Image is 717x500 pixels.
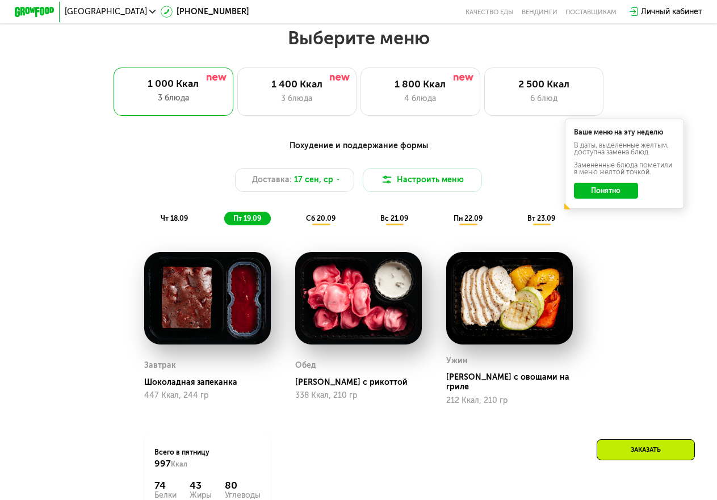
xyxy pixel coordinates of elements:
[574,183,638,199] button: Понятно
[574,129,676,136] div: Ваше меню на эту неделю
[225,480,261,491] div: 80
[380,214,408,222] span: вс 21.09
[252,174,292,186] span: Доставка:
[574,162,676,176] div: Заменённые блюда пометили в меню жёлтой точкой.
[522,8,557,16] a: Вендинги
[454,214,483,222] span: пн 22.09
[65,8,147,16] span: [GEOGRAPHIC_DATA]
[641,6,702,18] div: Личный кабинет
[144,377,278,388] div: Шоколадная запеканка
[446,354,468,368] div: Ужин
[154,458,171,469] span: 997
[124,92,223,104] div: 3 блюда
[294,174,333,186] span: 17 сен, ср
[363,168,483,192] button: Настроить меню
[527,214,555,222] span: вт 23.09
[124,78,223,90] div: 1 000 Ккал
[494,93,593,104] div: 6 блюд
[64,140,653,152] div: Похудение и поддержание формы
[144,358,176,373] div: Завтрак
[144,391,270,400] div: 447 Ккал, 244 гр
[574,142,676,156] div: В даты, выделенные желтым, доступна замена блюд.
[154,447,261,469] div: Всего в пятницу
[248,93,346,104] div: 3 блюда
[161,6,249,18] a: [PHONE_NUMBER]
[371,78,469,90] div: 1 800 Ккал
[597,439,695,460] div: Заказать
[171,460,187,468] span: Ккал
[446,372,580,392] div: [PERSON_NAME] с овощами на гриле
[32,27,685,49] h2: Выберите меню
[295,391,421,400] div: 338 Ккал, 210 гр
[161,214,188,222] span: чт 18.09
[306,214,336,222] span: сб 20.09
[494,78,593,90] div: 2 500 Ккал
[190,480,212,491] div: 43
[154,480,177,491] div: 74
[248,78,346,90] div: 1 400 Ккал
[295,358,316,373] div: Обед
[233,214,261,222] span: пт 19.09
[371,93,469,104] div: 4 блюда
[190,491,212,499] div: Жиры
[295,377,429,388] div: [PERSON_NAME] с рикоттой
[565,8,617,16] div: поставщикам
[446,396,572,405] div: 212 Ккал, 210 гр
[466,8,514,16] a: Качество еды
[154,491,177,499] div: Белки
[225,491,261,499] div: Углеводы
